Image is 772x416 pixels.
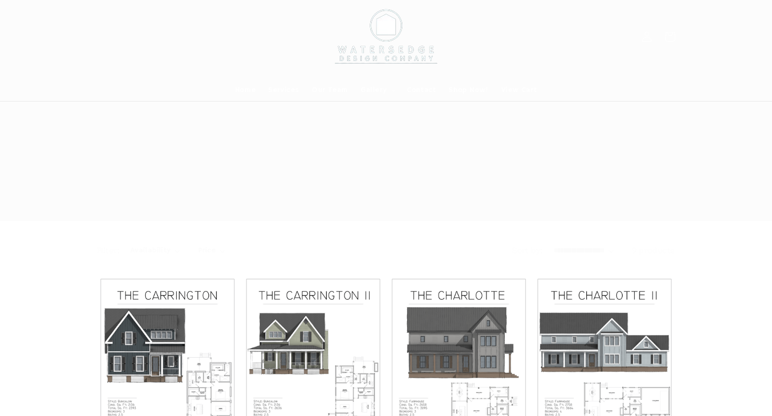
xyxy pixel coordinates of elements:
[198,245,225,256] summary: Price
[328,4,444,69] img: Watersedge Design Co
[354,79,401,101] summary: Gallery
[262,79,306,101] a: Services
[198,245,216,256] span: Price
[442,79,494,101] a: Shop Now!
[235,85,256,95] span: Home
[501,85,537,95] span: View Cart
[268,85,299,95] span: Services
[130,245,171,256] span: Availability
[130,245,180,256] summary: Availability (0 selected)
[401,79,442,101] a: Contact
[512,246,543,255] label: Sort by:
[449,85,488,95] span: Shop Now!
[97,245,120,256] h2: Filter:
[361,85,387,95] span: Gallery
[306,79,354,101] a: Our Team
[312,85,348,95] span: Our Team
[229,79,262,101] a: Home
[632,246,675,255] span: 9 products
[407,85,436,95] span: Contact
[495,79,543,101] a: View Cart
